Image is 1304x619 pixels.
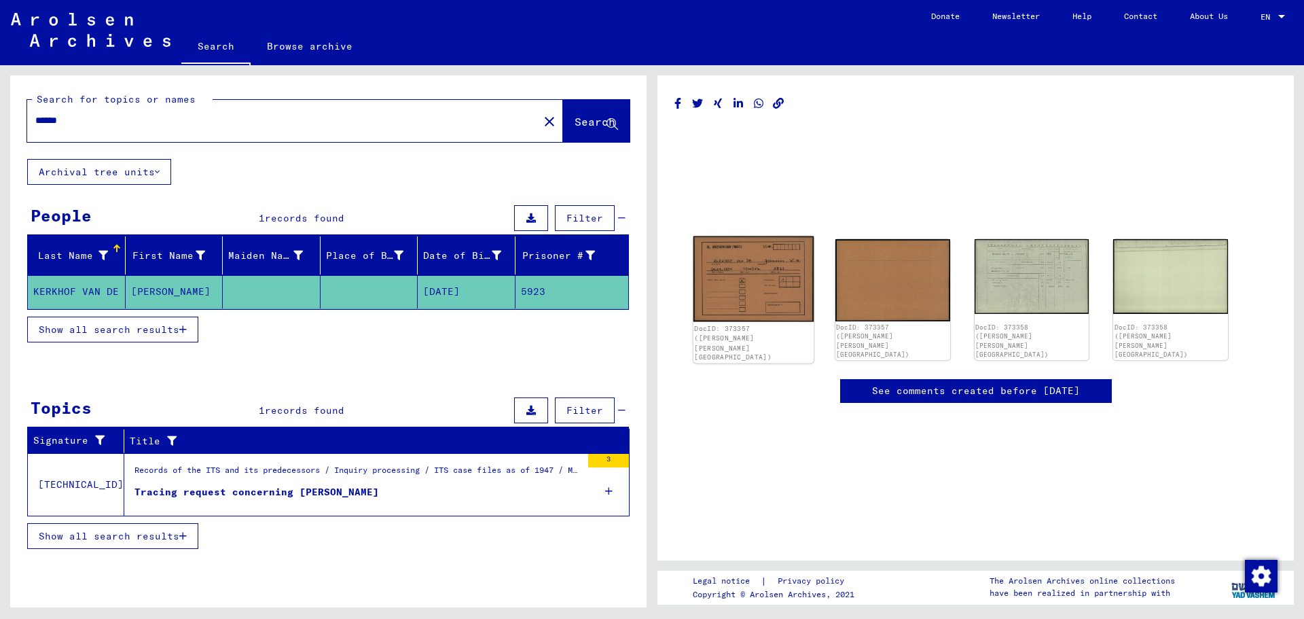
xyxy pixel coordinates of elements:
mat-cell: KERKHOF VAN DE [28,275,126,308]
td: [TECHNICAL_ID] [28,453,124,516]
div: Signature [33,430,127,452]
div: 3 [588,454,629,467]
div: Title [130,430,616,452]
mat-header-cell: Last Name [28,236,126,275]
span: 1 [259,212,265,224]
span: Filter [566,212,603,224]
a: Browse archive [251,30,369,63]
mat-cell: [DATE] [418,275,515,308]
mat-header-cell: Prisoner # [515,236,629,275]
a: DocID: 373357 ([PERSON_NAME] [PERSON_NAME][GEOGRAPHIC_DATA]) [694,325,771,361]
div: Last Name [33,245,125,266]
div: Prisoner # [521,245,613,266]
mat-icon: close [541,113,558,130]
button: Copy link [772,95,786,112]
a: Search [181,30,251,65]
button: Archival tree units [27,159,171,185]
div: Last Name [33,249,108,263]
div: Title [130,434,602,448]
mat-header-cell: Maiden Name [223,236,321,275]
p: have been realized in partnership with [990,587,1175,599]
button: Filter [555,205,615,231]
img: yv_logo.png [1229,570,1280,604]
div: Maiden Name [228,245,320,266]
a: DocID: 373357 ([PERSON_NAME] [PERSON_NAME][GEOGRAPHIC_DATA]) [836,323,909,359]
img: 002.jpg [1113,239,1228,314]
button: Share on Xing [711,95,725,112]
div: Records of the ITS and its predecessors / Inquiry processing / ITS case files as of 1947 / Microf... [134,464,581,483]
mat-header-cell: First Name [126,236,223,275]
button: Filter [555,397,615,423]
span: records found [265,212,344,224]
a: Legal notice [693,574,761,588]
img: Change consent [1245,560,1278,593]
div: People [31,203,92,228]
a: DocID: 373358 ([PERSON_NAME] [PERSON_NAME][GEOGRAPHIC_DATA]) [975,323,1049,359]
p: The Arolsen Archives online collections [990,575,1175,587]
button: Share on LinkedIn [731,95,746,112]
div: Maiden Name [228,249,303,263]
div: | [693,574,861,588]
span: Search [575,115,615,128]
div: Tracing request concerning [PERSON_NAME] [134,485,379,499]
div: Place of Birth [326,245,421,266]
div: First Name [131,249,206,263]
span: Show all search results [39,530,179,542]
a: Privacy policy [767,574,861,588]
span: 1 [259,404,265,417]
a: DocID: 373358 ([PERSON_NAME] [PERSON_NAME][GEOGRAPHIC_DATA]) [1115,323,1188,359]
div: Topics [31,395,92,420]
div: Date of Birth [423,249,501,263]
img: 002.jpg [835,239,950,321]
div: Place of Birth [326,249,404,263]
mat-header-cell: Place of Birth [321,236,418,275]
button: Search [563,100,630,142]
a: See comments created before [DATE] [872,384,1080,398]
div: First Name [131,245,223,266]
button: Share on WhatsApp [752,95,766,112]
mat-header-cell: Date of Birth [418,236,515,275]
span: records found [265,404,344,417]
p: Copyright © Arolsen Archives, 2021 [693,588,861,601]
mat-cell: [PERSON_NAME] [126,275,223,308]
span: Show all search results [39,323,179,336]
mat-cell: 5923 [515,275,629,308]
button: Show all search results [27,317,198,342]
button: Show all search results [27,523,198,549]
img: Arolsen_neg.svg [11,13,170,47]
mat-label: Search for topics or names [37,93,196,105]
div: Prisoner # [521,249,596,263]
button: Clear [536,107,563,135]
span: Filter [566,404,603,417]
img: 001.jpg [693,236,814,322]
div: Signature [33,434,113,448]
button: Share on Facebook [671,95,685,112]
img: 001.jpg [975,239,1089,313]
button: Share on Twitter [691,95,705,112]
span: EN [1261,12,1275,22]
div: Date of Birth [423,245,518,266]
